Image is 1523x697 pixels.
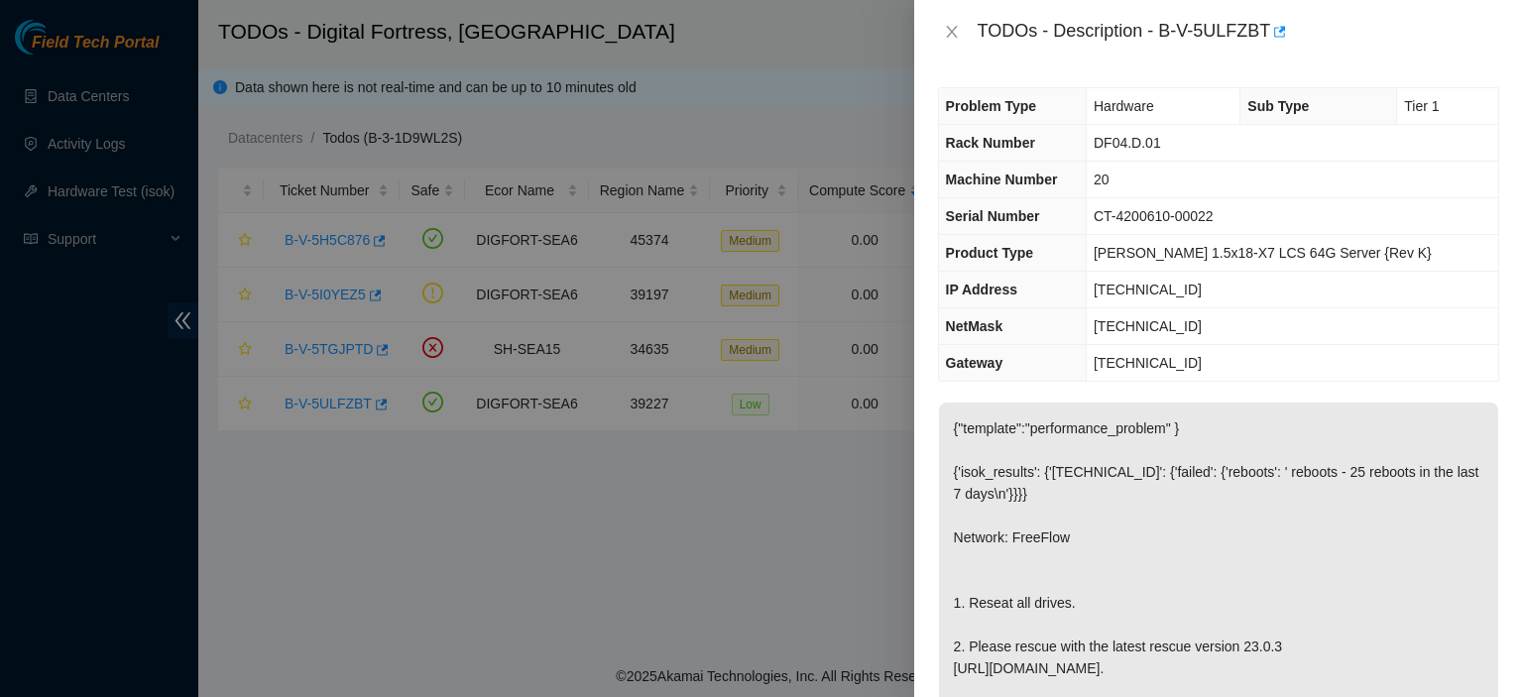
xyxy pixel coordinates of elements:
[1094,98,1154,114] span: Hardware
[1247,98,1309,114] span: Sub Type
[946,172,1058,187] span: Machine Number
[1094,282,1202,297] span: [TECHNICAL_ID]
[946,98,1037,114] span: Problem Type
[944,24,960,40] span: close
[978,16,1499,48] div: TODOs - Description - B-V-5ULFZBT
[946,208,1040,224] span: Serial Number
[946,245,1033,261] span: Product Type
[938,23,966,42] button: Close
[946,282,1017,297] span: IP Address
[1094,355,1202,371] span: [TECHNICAL_ID]
[1404,98,1439,114] span: Tier 1
[1094,245,1432,261] span: [PERSON_NAME] 1.5x18-X7 LCS 64G Server {Rev K}
[946,355,1003,371] span: Gateway
[946,318,1003,334] span: NetMask
[946,135,1035,151] span: Rack Number
[1094,318,1202,334] span: [TECHNICAL_ID]
[1094,208,1214,224] span: CT-4200610-00022
[1094,172,1110,187] span: 20
[1094,135,1161,151] span: DF04.D.01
